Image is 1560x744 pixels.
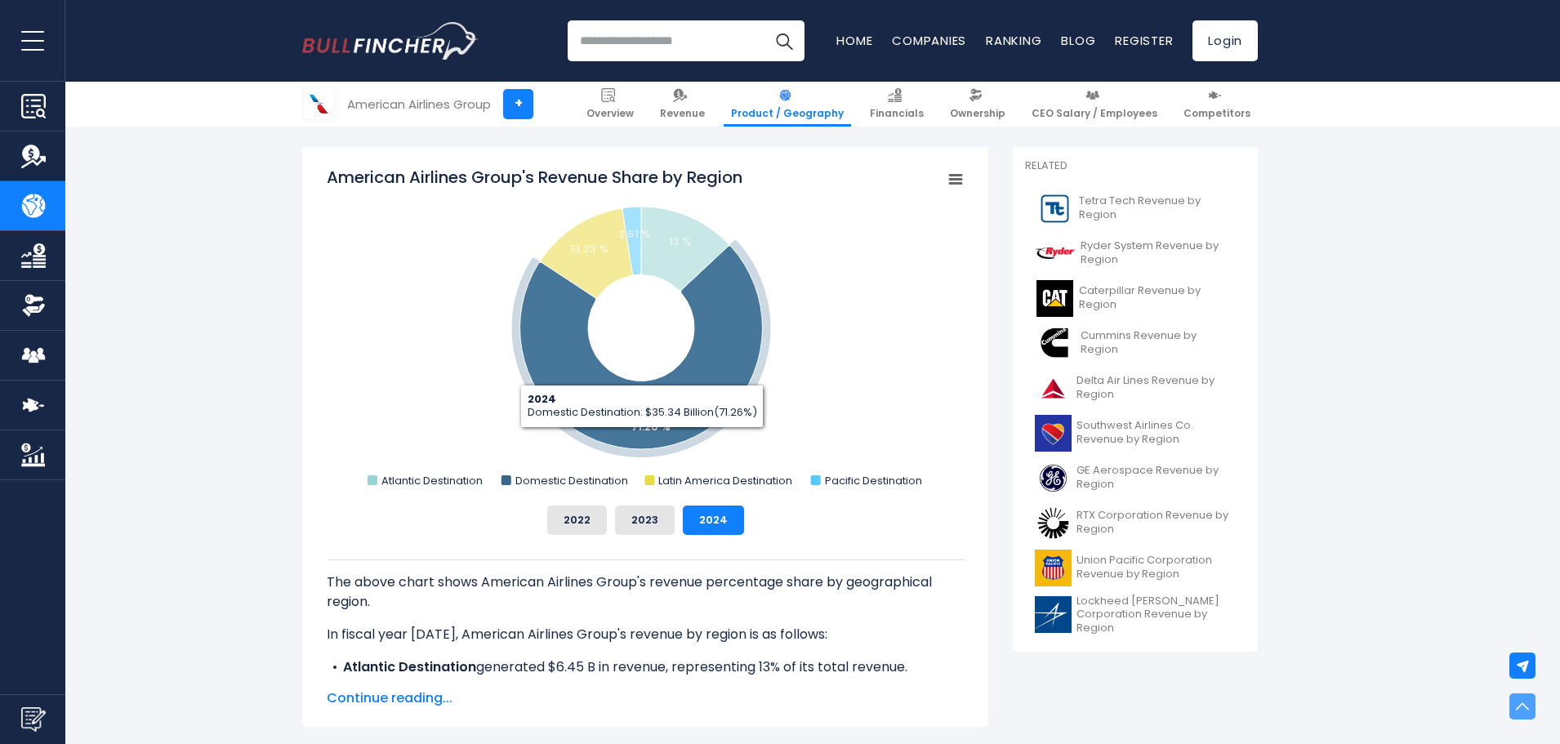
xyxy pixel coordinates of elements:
[825,473,922,488] text: Pacific Destination
[1025,546,1246,590] a: Union Pacific Corporation Revenue by Region
[1035,460,1072,497] img: GE logo
[1024,82,1165,127] a: CEO Salary / Employees
[1025,231,1246,276] a: Ryder System Revenue by Region
[1025,456,1246,501] a: GE Aerospace Revenue by Region
[986,32,1041,49] a: Ranking
[1076,419,1236,447] span: Southwest Airlines Co. Revenue by Region
[1025,501,1246,546] a: RTX Corporation Revenue by Region
[1115,32,1173,49] a: Register
[327,572,964,612] p: The above chart shows American Airlines Group's revenue percentage share by geographical region.
[1183,107,1250,120] span: Competitors
[631,419,671,434] text: 71.26 %
[615,506,675,535] button: 2023
[1035,596,1072,633] img: LMT logo
[618,226,651,242] text: 2.51 %
[347,95,491,114] div: American Airlines Group
[1076,464,1236,492] span: GE Aerospace Revenue by Region
[1192,20,1258,61] a: Login
[870,107,924,120] span: Financials
[327,677,964,697] li: generated $35.34 B in revenue, representing 71.26% of its total revenue.
[836,32,872,49] a: Home
[1032,107,1157,120] span: CEO Salary / Employees
[327,166,742,189] tspan: American Airlines Group's Revenue Share by Region
[1035,370,1072,407] img: DAL logo
[1035,550,1072,586] img: UNP logo
[653,82,712,127] a: Revenue
[862,82,931,127] a: Financials
[1025,590,1246,640] a: Lockheed [PERSON_NAME] Corporation Revenue by Region
[1076,509,1236,537] span: RTX Corporation Revenue by Region
[1025,366,1246,411] a: Delta Air Lines Revenue by Region
[327,625,964,644] p: In fiscal year [DATE], American Airlines Group's revenue by region is as follows:
[579,82,641,127] a: Overview
[327,166,964,492] svg: American Airlines Group's Revenue Share by Region
[302,22,478,60] a: Go to homepage
[1025,159,1246,173] p: Related
[1035,190,1074,227] img: TTEK logo
[1079,284,1236,312] span: Caterpillar Revenue by Region
[1176,82,1258,127] a: Competitors
[547,506,607,535] button: 2022
[683,506,744,535] button: 2024
[1035,325,1076,362] img: CMI logo
[950,107,1005,120] span: Ownership
[660,107,705,120] span: Revenue
[1076,554,1236,581] span: Union Pacific Corporation Revenue by Region
[1076,595,1236,636] span: Lockheed [PERSON_NAME] Corporation Revenue by Region
[1079,194,1236,222] span: Tetra Tech Revenue by Region
[586,107,634,120] span: Overview
[302,22,479,60] img: Bullfincher logo
[943,82,1013,127] a: Ownership
[327,688,964,708] span: Continue reading...
[1035,415,1072,452] img: LUV logo
[381,473,483,488] text: Atlantic Destination
[764,20,805,61] button: Search
[658,473,792,488] text: Latin America Destination
[1035,235,1076,272] img: R logo
[1076,374,1236,402] span: Delta Air Lines Revenue by Region
[731,107,844,120] span: Product / Geography
[343,657,476,676] b: Atlantic Destination
[669,234,692,249] text: 13 %
[1081,239,1236,267] span: Ryder System Revenue by Region
[1025,186,1246,231] a: Tetra Tech Revenue by Region
[1035,505,1072,541] img: RTX logo
[515,473,628,488] text: Domestic Destination
[303,88,334,119] img: AAL logo
[343,677,488,696] b: Domestic Destination
[1025,276,1246,321] a: Caterpillar Revenue by Region
[892,32,966,49] a: Companies
[327,657,964,677] li: generated $6.45 B in revenue, representing 13% of its total revenue.
[1081,329,1236,357] span: Cummins Revenue by Region
[724,82,851,127] a: Product / Geography
[1025,321,1246,366] a: Cummins Revenue by Region
[570,241,608,256] text: 13.23 %
[21,293,46,318] img: Ownership
[1035,280,1074,317] img: CAT logo
[1025,411,1246,456] a: Southwest Airlines Co. Revenue by Region
[503,89,533,119] a: +
[1061,32,1095,49] a: Blog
